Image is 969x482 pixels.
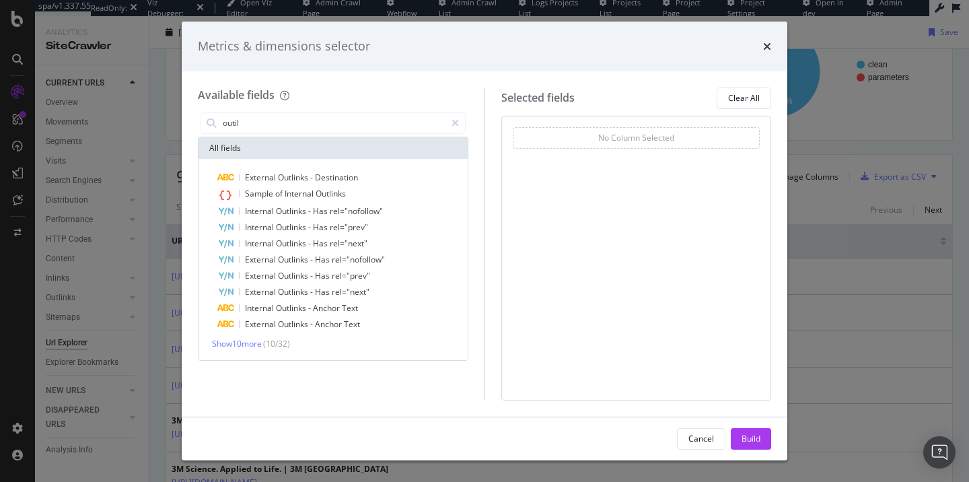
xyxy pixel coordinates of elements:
span: - [308,302,313,314]
span: Has [313,221,330,233]
span: rel="prev" [330,221,368,233]
span: Has [315,254,332,265]
span: Anchor [313,302,342,314]
span: - [310,270,315,281]
span: Has [315,286,332,298]
span: Outlinks [278,318,310,330]
span: Outlinks [278,172,310,183]
span: Has [313,205,330,217]
span: Internal [245,238,276,249]
div: Build [742,433,760,444]
span: External [245,318,278,330]
span: Outlinks [276,302,308,314]
span: rel="next" [332,286,369,298]
div: Cancel [688,433,714,444]
span: Outlinks [276,221,308,233]
span: rel="next" [330,238,367,249]
div: No Column Selected [598,132,674,143]
span: - [308,205,313,217]
span: rel="prev" [332,270,370,281]
span: Outlinks [276,205,308,217]
span: - [310,286,315,298]
div: Metrics & dimensions selector [198,38,370,55]
span: Show 10 more [212,338,262,349]
div: times [763,38,771,55]
span: ( 10 / 32 ) [263,338,290,349]
button: Cancel [677,428,725,450]
span: Outlinks [278,286,310,298]
input: Search by field name [221,113,445,133]
div: Selected fields [501,90,575,106]
button: Clear All [717,88,771,109]
span: of [275,188,285,199]
span: Internal [245,302,276,314]
button: Build [731,428,771,450]
span: Has [315,270,332,281]
span: rel="nofollow" [330,205,383,217]
div: Open Intercom Messenger [923,436,956,469]
span: External [245,254,278,265]
span: - [308,238,313,249]
span: - [308,221,313,233]
span: - [310,318,315,330]
span: Outlinks [316,188,346,199]
span: Internal [245,221,276,233]
div: Available fields [198,88,275,102]
span: rel="nofollow" [332,254,385,265]
span: Has [313,238,330,249]
span: External [245,172,278,183]
span: External [245,286,278,298]
div: modal [182,22,787,460]
span: - [310,172,315,183]
span: Text [344,318,360,330]
span: Outlinks [278,270,310,281]
span: Text [342,302,358,314]
span: Internal [245,205,276,217]
span: Sample [245,188,275,199]
span: External [245,270,278,281]
div: Clear All [728,92,760,104]
span: Anchor [315,318,344,330]
span: - [310,254,315,265]
span: Outlinks [276,238,308,249]
div: All fields [199,137,468,159]
span: Outlinks [278,254,310,265]
span: Destination [315,172,358,183]
span: Internal [285,188,316,199]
